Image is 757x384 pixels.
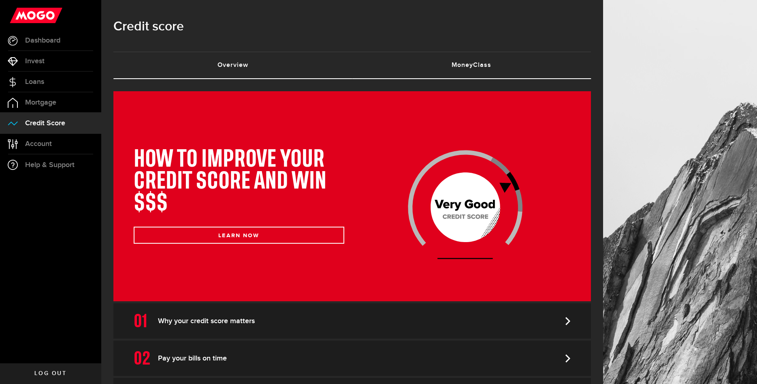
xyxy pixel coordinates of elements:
[113,52,352,78] a: Overview
[25,78,44,86] span: Loans
[113,51,591,79] ul: Tabs Navigation
[352,52,591,78] a: MoneyClass
[134,149,344,215] h1: HOW TO IMPROVE YOUR CREDIT SCORE AND WIN $$$
[113,16,591,37] h1: Credit score
[113,303,591,339] a: Why your credit score matters
[25,58,45,65] span: Invest
[134,227,344,244] button: LEARN NOW
[6,3,31,28] button: Open LiveChat chat widget
[25,37,60,44] span: Dashboard
[25,140,52,148] span: Account
[34,371,66,376] span: Log out
[25,120,65,127] span: Credit Score
[25,99,56,106] span: Mortgage
[25,161,75,169] span: Help & Support
[113,341,591,376] a: Pay your bills on time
